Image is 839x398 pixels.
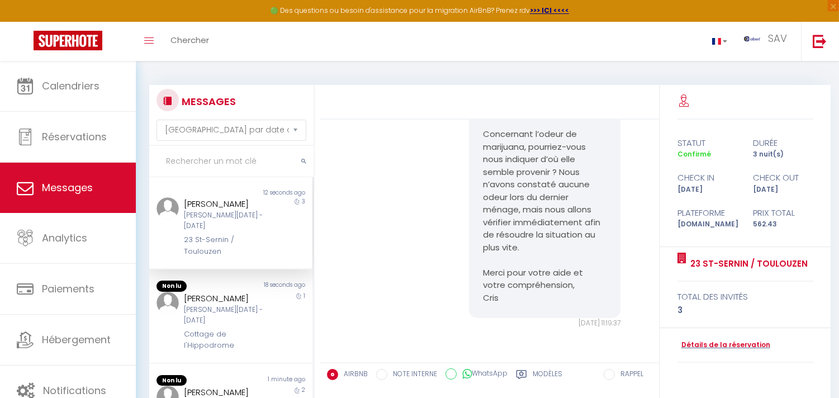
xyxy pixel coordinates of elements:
[746,219,821,230] div: 562.43
[162,22,217,61] a: Chercher
[530,6,569,15] a: >>> ICI <<<<
[231,281,312,292] div: 18 seconds ago
[184,234,264,257] div: 23 St-Sernin / Toulouzen
[615,369,643,381] label: RAPPEL
[686,257,808,271] a: 23 St-Sernin / Toulouzen
[469,318,620,329] div: [DATE] 11:19:37
[813,34,827,48] img: logout
[149,146,314,177] input: Rechercher un mot clé
[184,329,264,352] div: Cottage de l'Hippodrome
[184,305,264,326] div: [PERSON_NAME][DATE] - [DATE]
[42,282,94,296] span: Paiements
[338,369,368,381] label: AIRBNB
[157,292,179,314] img: ...
[387,369,437,381] label: NOTE INTERNE
[231,375,312,386] div: 1 minute ago
[746,206,821,220] div: Prix total
[42,231,87,245] span: Analytics
[184,210,264,231] div: [PERSON_NAME][DATE] - [DATE]
[670,206,746,220] div: Plateforme
[746,149,821,160] div: 3 nuit(s)
[736,22,801,61] a: ... SAV
[157,197,179,220] img: ...
[670,219,746,230] div: [DOMAIN_NAME]
[34,31,102,50] img: Super Booking
[670,171,746,184] div: check in
[670,136,746,150] div: statut
[43,383,106,397] span: Notifications
[157,375,187,386] span: Non lu
[231,188,312,197] div: 12 seconds ago
[670,184,746,195] div: [DATE]
[746,171,821,184] div: check out
[677,290,814,304] div: total des invités
[768,31,787,45] span: SAV
[184,197,264,211] div: [PERSON_NAME]
[42,181,93,195] span: Messages
[677,304,814,317] div: 3
[42,130,107,144] span: Réservations
[179,89,236,114] h3: MESSAGES
[304,292,305,300] span: 1
[677,149,711,159] span: Confirmé
[746,136,821,150] div: durée
[677,340,770,350] a: Détails de la réservation
[42,79,99,93] span: Calendriers
[457,368,508,381] label: WhatsApp
[42,333,111,347] span: Hébergement
[170,34,209,46] span: Chercher
[744,36,761,41] img: ...
[184,292,264,305] div: [PERSON_NAME]
[157,281,187,292] span: Non lu
[746,184,821,195] div: [DATE]
[302,386,305,394] span: 2
[533,369,562,383] label: Modèles
[302,197,305,206] span: 3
